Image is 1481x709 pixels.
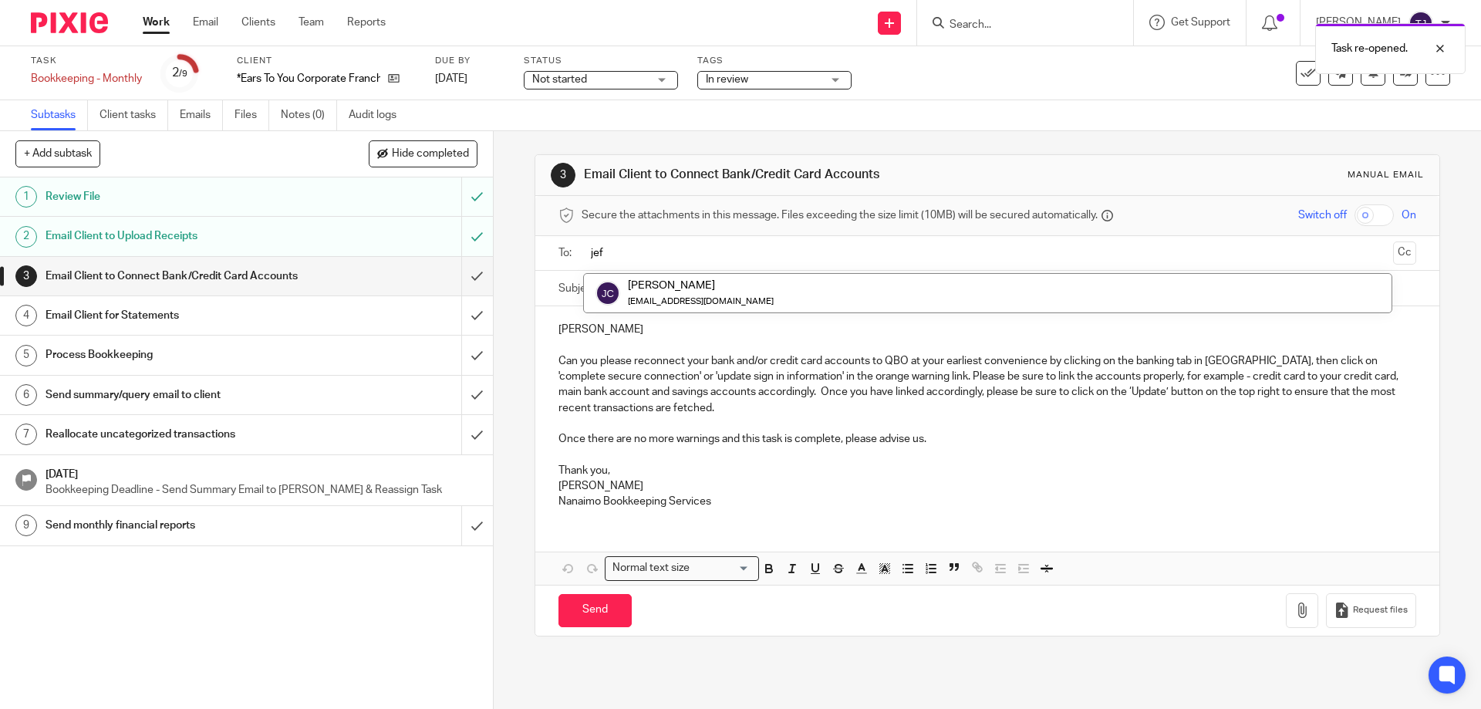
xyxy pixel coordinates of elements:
div: 3 [551,163,575,187]
h1: Email Client to Upload Receipts [46,225,312,248]
div: Search for option [605,556,759,580]
span: Switch off [1298,208,1347,223]
div: 2 [172,64,187,82]
div: Manual email [1348,169,1424,181]
small: [EMAIL_ADDRESS][DOMAIN_NAME] [628,297,774,306]
a: Notes (0) [281,100,337,130]
h1: Review File [46,185,312,208]
img: svg%3E [595,281,620,306]
a: Work [143,15,170,30]
label: To: [558,245,575,261]
button: + Add subtask [15,140,100,167]
span: Not started [532,74,587,85]
h1: Email Client for Statements [46,304,312,327]
div: 3 [15,265,37,287]
a: Audit logs [349,100,408,130]
button: Hide completed [369,140,477,167]
div: Bookkeeping - Monthly [31,71,142,86]
label: Client [237,55,416,67]
label: Due by [435,55,504,67]
span: Secure the attachments in this message. Files exceeding the size limit (10MB) will be secured aut... [582,208,1098,223]
a: Clients [241,15,275,30]
button: Request files [1326,593,1415,628]
p: [PERSON_NAME] [558,478,1415,494]
div: 6 [15,384,37,406]
h1: Send monthly financial reports [46,514,312,537]
img: Pixie [31,12,108,33]
button: Cc [1393,241,1416,265]
label: Tags [697,55,852,67]
p: Can you please reconnect your bank and/or credit card accounts to QBO at your earliest convenienc... [558,353,1415,416]
p: Nanaimo Bookkeeping Services [558,494,1415,509]
span: Request files [1353,604,1408,616]
a: Emails [180,100,223,130]
img: svg%3E [1408,11,1433,35]
a: Client tasks [100,100,168,130]
a: Subtasks [31,100,88,130]
h1: Email Client to Connect Bank/Credit Card Accounts [584,167,1021,183]
input: Search for option [694,560,750,576]
span: [DATE] [435,73,467,84]
small: /9 [179,69,187,78]
span: Hide completed [392,148,469,160]
h1: Send summary/query email to client [46,383,312,407]
a: Files [234,100,269,130]
div: [PERSON_NAME] [628,278,774,293]
h1: Reallocate uncategorized transactions [46,423,312,446]
p: Once there are no more warnings and this task is complete, please advise us. [558,431,1415,447]
div: 4 [15,305,37,326]
div: 1 [15,186,37,208]
p: [PERSON_NAME] [558,322,1415,337]
span: Normal text size [609,560,693,576]
h1: Process Bookkeeping [46,343,312,366]
div: 5 [15,345,37,366]
h1: [DATE] [46,463,477,482]
a: Email [193,15,218,30]
a: Reports [347,15,386,30]
p: Task re-opened. [1331,41,1408,56]
label: Subject: [558,281,599,296]
p: Thank you, [558,463,1415,478]
div: 2 [15,226,37,248]
span: On [1402,208,1416,223]
h1: Email Client to Connect Bank/Credit Card Accounts [46,265,312,288]
input: Send [558,594,632,627]
a: Team [299,15,324,30]
div: 7 [15,424,37,445]
span: In review [706,74,748,85]
label: Task [31,55,142,67]
label: Status [524,55,678,67]
p: Bookkeeping Deadline - Send Summary Email to [PERSON_NAME] & Reassign Task [46,482,477,498]
p: *Ears To You Corporate Franchise [237,71,380,86]
div: 9 [15,515,37,536]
